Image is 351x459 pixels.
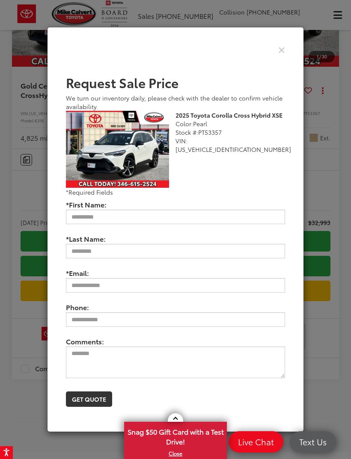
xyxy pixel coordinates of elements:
[59,299,95,312] label: Phone:
[229,431,283,453] a: Live Chat
[290,431,336,453] a: Text Us
[295,436,331,447] span: Text Us
[59,196,113,210] label: *First Name:
[66,75,285,89] h2: Request Sale Price
[278,45,285,54] button: Close
[198,128,222,136] span: PT53357
[175,111,283,119] b: 2025 Toyota Corolla Cross Hybrid XSE
[59,333,110,346] label: Comments:
[59,265,95,278] label: *Email:
[175,128,198,136] span: Stock #:
[125,423,226,449] span: Snag $50 Gift Card with a Test Drive!
[59,231,112,244] label: *Last Name:
[66,111,169,188] img: 2025 Toyota Corolla Cross Hybrid XSE
[193,119,207,128] span: Pearl
[234,436,278,447] span: Live Chat
[175,136,187,145] span: VIN:
[66,391,112,407] button: Get Quote
[175,145,291,154] span: [US_VEHICLE_IDENTIFICATION_NUMBER]
[175,119,193,128] span: Color:
[66,188,113,196] span: *Required Fields
[66,94,285,111] div: We turn our inventory daily, please check with the dealer to confirm vehicle availability.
